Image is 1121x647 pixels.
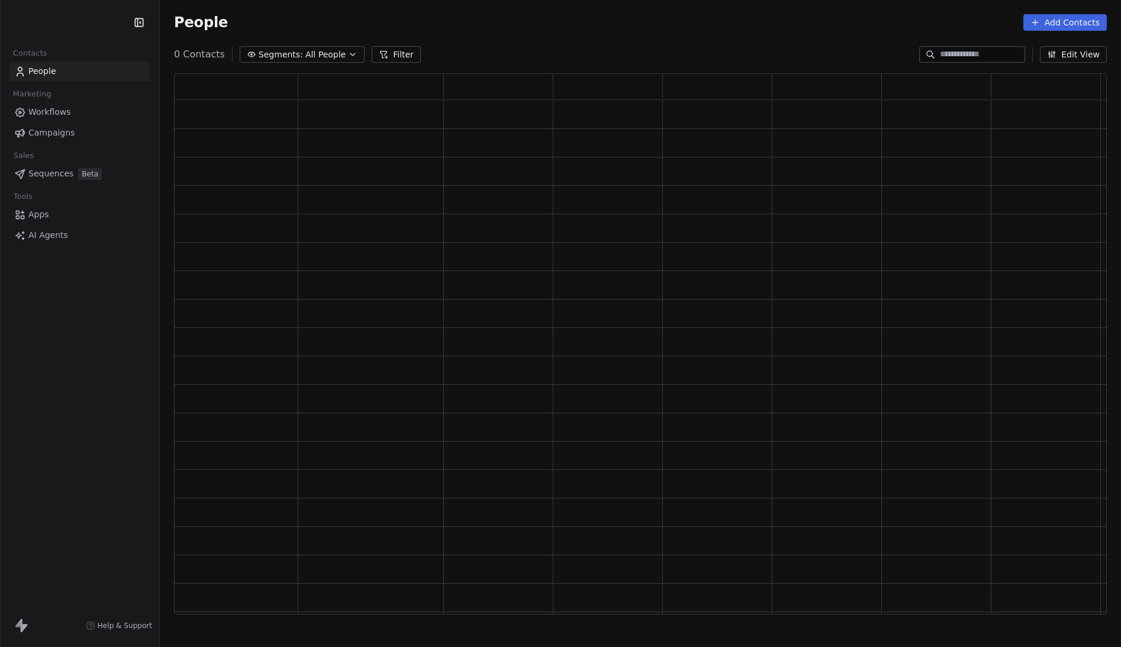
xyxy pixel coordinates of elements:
a: People [9,62,150,81]
a: Help & Support [86,621,152,630]
span: Segments: [259,49,303,61]
span: Apps [28,208,49,221]
button: Add Contacts [1023,14,1107,31]
span: Marketing [8,85,56,103]
span: Beta [78,168,102,180]
span: Help & Support [98,621,152,630]
span: Sequences [28,168,73,180]
span: Sales [8,147,39,165]
a: AI Agents [9,226,150,245]
button: Edit View [1040,46,1107,63]
span: AI Agents [28,229,68,242]
a: Workflows [9,102,150,122]
span: People [28,65,56,78]
span: 0 Contacts [174,47,225,62]
a: Campaigns [9,123,150,143]
span: All People [305,49,346,61]
button: Filter [372,46,421,63]
span: Contacts [8,44,52,62]
span: Workflows [28,106,71,118]
span: Tools [8,188,37,205]
a: SequencesBeta [9,164,150,184]
span: Campaigns [28,127,75,139]
a: Apps [9,205,150,224]
span: People [174,14,228,31]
